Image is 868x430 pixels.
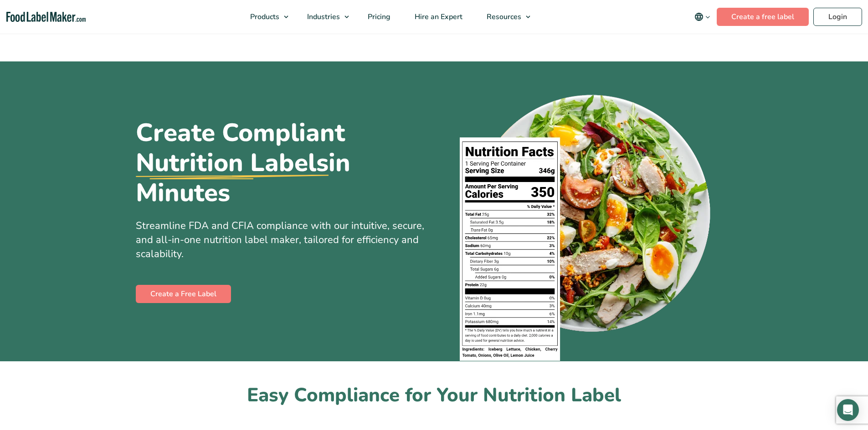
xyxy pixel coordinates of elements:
[136,219,424,261] span: Streamline FDA and CFIA compliance with our intuitive, secure, and all-in-one nutrition label mak...
[136,383,733,408] h2: Easy Compliance for Your Nutrition Label
[136,118,427,208] h1: Create Compliant in Minutes
[136,285,231,303] a: Create a Free Label
[813,8,862,26] a: Login
[304,12,341,22] span: Industries
[365,12,391,22] span: Pricing
[837,399,859,421] div: Open Intercom Messenger
[136,148,329,178] u: Nutrition Labels
[412,12,463,22] span: Hire an Expert
[460,89,714,361] img: A plate of food with a nutrition facts label on top of it.
[717,8,809,26] a: Create a free label
[247,12,280,22] span: Products
[484,12,522,22] span: Resources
